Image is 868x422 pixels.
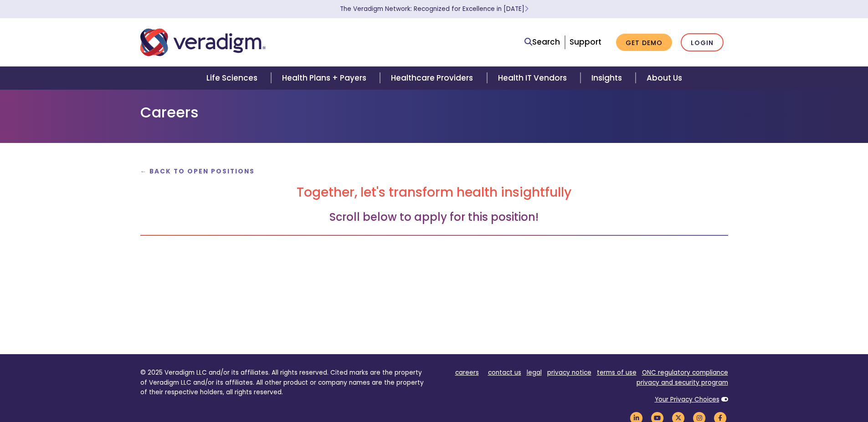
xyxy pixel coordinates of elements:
[140,211,728,224] h3: Scroll below to apply for this position!
[140,368,427,397] p: © 2025 Veradigm LLC and/or its affiliates. All rights reserved. Cited marks are the property of V...
[637,378,728,387] a: privacy and security program
[140,185,728,200] h2: Together, let's transform health insightfully
[681,33,724,52] a: Login
[636,66,693,90] a: About Us
[692,413,707,422] a: Veradigm Instagram Link
[547,368,591,377] a: privacy notice
[140,167,255,176] a: ← Back to Open Positions
[642,368,728,377] a: ONC regulatory compliance
[655,395,719,404] a: Your Privacy Choices
[527,368,542,377] a: legal
[616,34,672,51] a: Get Demo
[650,413,665,422] a: Veradigm YouTube Link
[597,368,637,377] a: terms of use
[488,368,521,377] a: contact us
[140,27,266,57] img: Veradigm logo
[271,66,380,90] a: Health Plans + Payers
[570,36,601,47] a: Support
[671,413,686,422] a: Veradigm Twitter Link
[380,66,487,90] a: Healthcare Providers
[455,368,479,377] a: careers
[580,66,636,90] a: Insights
[524,36,560,48] a: Search
[713,413,728,422] a: Veradigm Facebook Link
[195,66,271,90] a: Life Sciences
[340,5,529,13] a: The Veradigm Network: Recognized for Excellence in [DATE]Learn More
[487,66,580,90] a: Health IT Vendors
[629,413,644,422] a: Veradigm LinkedIn Link
[524,5,529,13] span: Learn More
[140,104,728,121] h1: Careers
